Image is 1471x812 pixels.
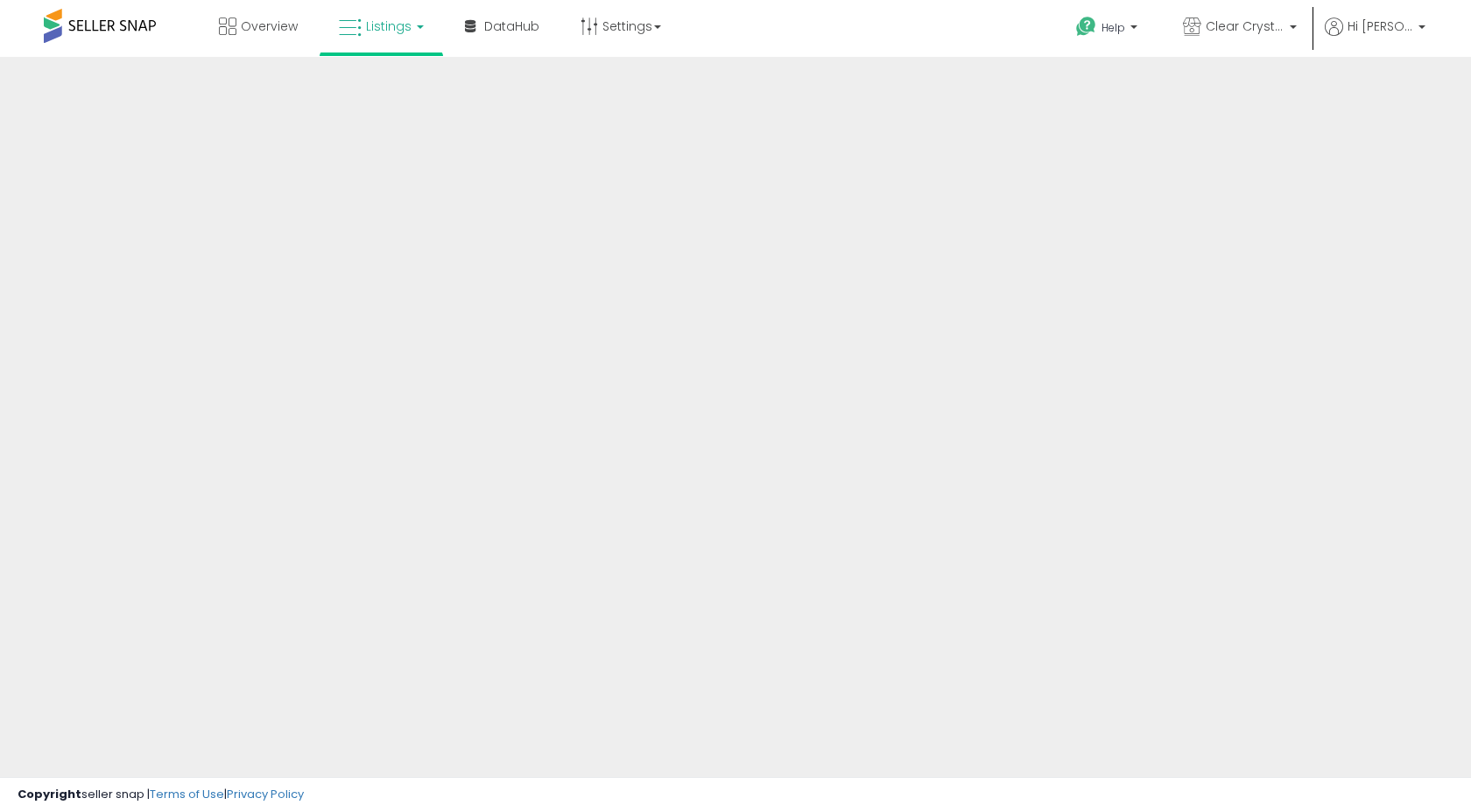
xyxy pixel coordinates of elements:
[1075,16,1097,38] i: Get Help
[1348,17,1413,35] span: Hi [PERSON_NAME]
[366,17,412,35] span: Listings
[1206,17,1284,35] span: Clear Crystal Water
[1101,20,1125,35] span: Help
[484,17,539,35] span: DataHub
[1325,17,1425,57] a: Hi [PERSON_NAME]
[241,17,298,35] span: Overview
[1062,3,1155,57] a: Help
